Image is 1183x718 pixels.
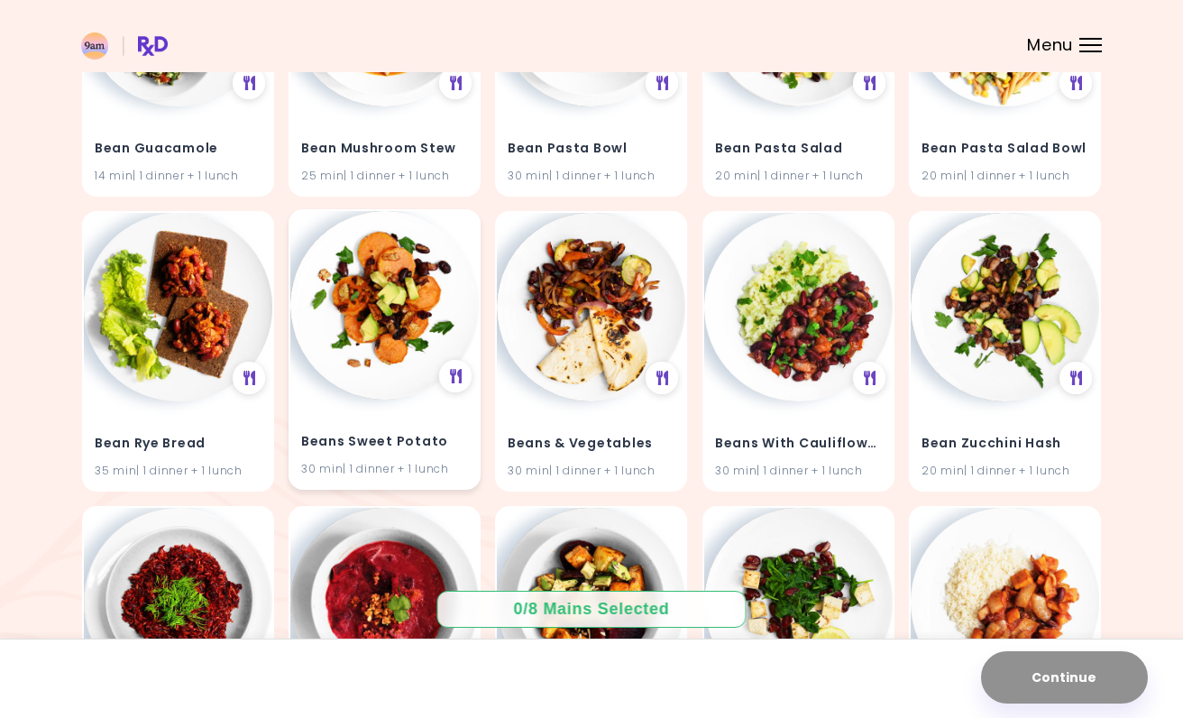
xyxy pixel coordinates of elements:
[439,360,472,392] div: See Meal Plan
[981,651,1148,704] button: Continue
[508,167,674,184] div: 30 min | 1 dinner + 1 lunch
[95,134,261,163] h4: Bean Guacamole
[508,429,674,458] h4: Beans & Vegetables
[500,598,683,621] div: 0 / 8 Mains Selected
[1027,37,1073,53] span: Menu
[301,167,468,184] div: 25 min | 1 dinner + 1 lunch
[95,462,261,479] div: 35 min | 1 dinner + 1 lunch
[1059,67,1092,99] div: See Meal Plan
[95,167,261,184] div: 14 min | 1 dinner + 1 lunch
[439,67,472,99] div: See Meal Plan
[508,462,674,479] div: 30 min | 1 dinner + 1 lunch
[922,167,1088,184] div: 20 min | 1 dinner + 1 lunch
[922,462,1088,479] div: 20 min | 1 dinner + 1 lunch
[301,134,468,163] h4: Bean Mushroom Stew
[508,134,674,163] h4: Bean Pasta Bowl
[715,462,882,479] div: 30 min | 1 dinner + 1 lunch
[301,460,468,477] div: 30 min | 1 dinner + 1 lunch
[1059,362,1092,394] div: See Meal Plan
[853,67,885,99] div: See Meal Plan
[95,429,261,458] h4: Bean Rye Bread
[715,134,882,163] h4: Bean Pasta Salad
[715,429,882,458] h4: Beans With Cauliflower Rice
[922,429,1088,458] h4: Bean Zucchini Hash
[647,67,679,99] div: See Meal Plan
[233,362,265,394] div: See Meal Plan
[81,32,168,60] img: RxDiet
[301,428,468,456] h4: Beans Sweet Potato
[233,67,265,99] div: See Meal Plan
[922,134,1088,163] h4: Bean Pasta Salad Bowl
[647,362,679,394] div: See Meal Plan
[715,167,882,184] div: 20 min | 1 dinner + 1 lunch
[853,362,885,394] div: See Meal Plan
